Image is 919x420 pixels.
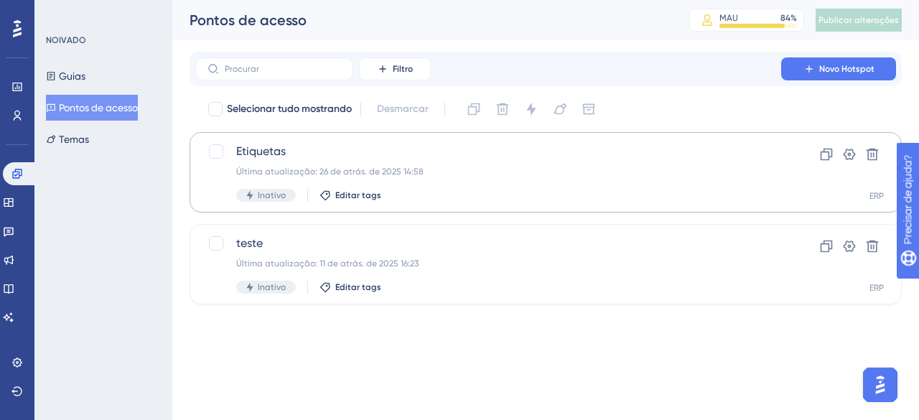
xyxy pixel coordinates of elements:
[46,35,86,45] font: NOIVADO
[359,57,431,80] button: Filtro
[816,9,902,32] button: Publicar alterações
[377,103,429,115] font: Desmarcar
[319,190,381,201] button: Editar tags
[190,11,307,29] font: Pontos de acesso
[236,236,263,250] font: teste
[780,13,790,23] font: 84
[790,13,797,23] font: %
[236,258,419,269] font: Última atualização: 11 de atrás. de 2025 16:23
[59,134,89,145] font: Temas
[370,96,436,122] button: Desmarcar
[393,64,413,74] font: Filtro
[225,64,341,74] input: Procurar
[869,283,884,293] font: ERP
[319,281,381,293] button: Editar tags
[46,63,85,89] button: Guias
[719,13,738,23] font: MAU
[236,144,286,158] font: Etiquetas
[46,126,89,152] button: Temas
[819,64,874,74] font: Novo Hotspot
[869,191,884,201] font: ERP
[258,282,286,292] font: Inativo
[227,103,352,115] font: Selecionar tudo mostrando
[46,95,138,121] button: Pontos de acesso
[335,190,381,200] font: Editar tags
[59,70,85,82] font: Guias
[781,57,896,80] button: Novo Hotspot
[335,282,381,292] font: Editar tags
[859,363,902,406] iframe: Iniciador do Assistente de IA do UserGuiding
[818,15,899,25] font: Publicar alterações
[258,190,286,200] font: Inativo
[236,167,424,177] font: Última atualização: 26 de atrás. de 2025 14:58
[34,6,123,17] font: Precisar de ajuda?
[59,102,138,113] font: Pontos de acesso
